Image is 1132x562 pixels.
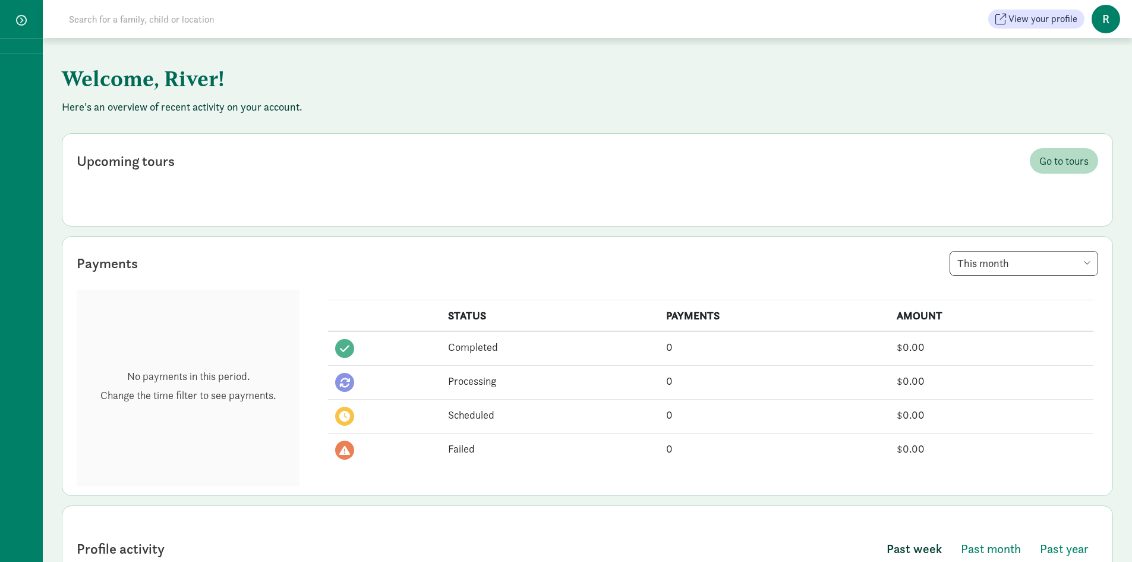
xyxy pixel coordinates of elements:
div: Completed [448,339,652,355]
div: 0 [666,407,882,423]
p: No payments in this period. [100,369,276,384]
th: STATUS [441,300,659,332]
span: Past month [961,539,1021,558]
input: Search for a family, child or location [62,7,395,31]
th: AMOUNT [890,300,1093,332]
div: Failed [448,441,652,457]
div: 0 [666,441,882,457]
span: Go to tours [1039,153,1089,169]
div: 0 [666,339,882,355]
span: View your profile [1008,12,1077,26]
span: Past week [887,539,942,558]
span: Past year [1040,539,1089,558]
a: Go to tours [1030,148,1098,174]
div: $0.00 [897,373,1086,389]
h1: Welcome, River! [62,57,650,100]
div: $0.00 [897,407,1086,423]
div: Upcoming tours [77,150,175,172]
div: Scheduled [448,407,652,423]
span: R [1092,5,1120,33]
div: Payments [77,253,138,274]
th: PAYMENTS [659,300,889,332]
div: $0.00 [897,339,1086,355]
button: View your profile [988,10,1084,29]
p: Change the time filter to see payments. [100,388,276,403]
div: $0.00 [897,441,1086,457]
div: 0 [666,373,882,389]
p: Here's an overview of recent activity on your account. [62,100,1113,114]
div: Processing [448,373,652,389]
div: Profile activity [77,538,165,560]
